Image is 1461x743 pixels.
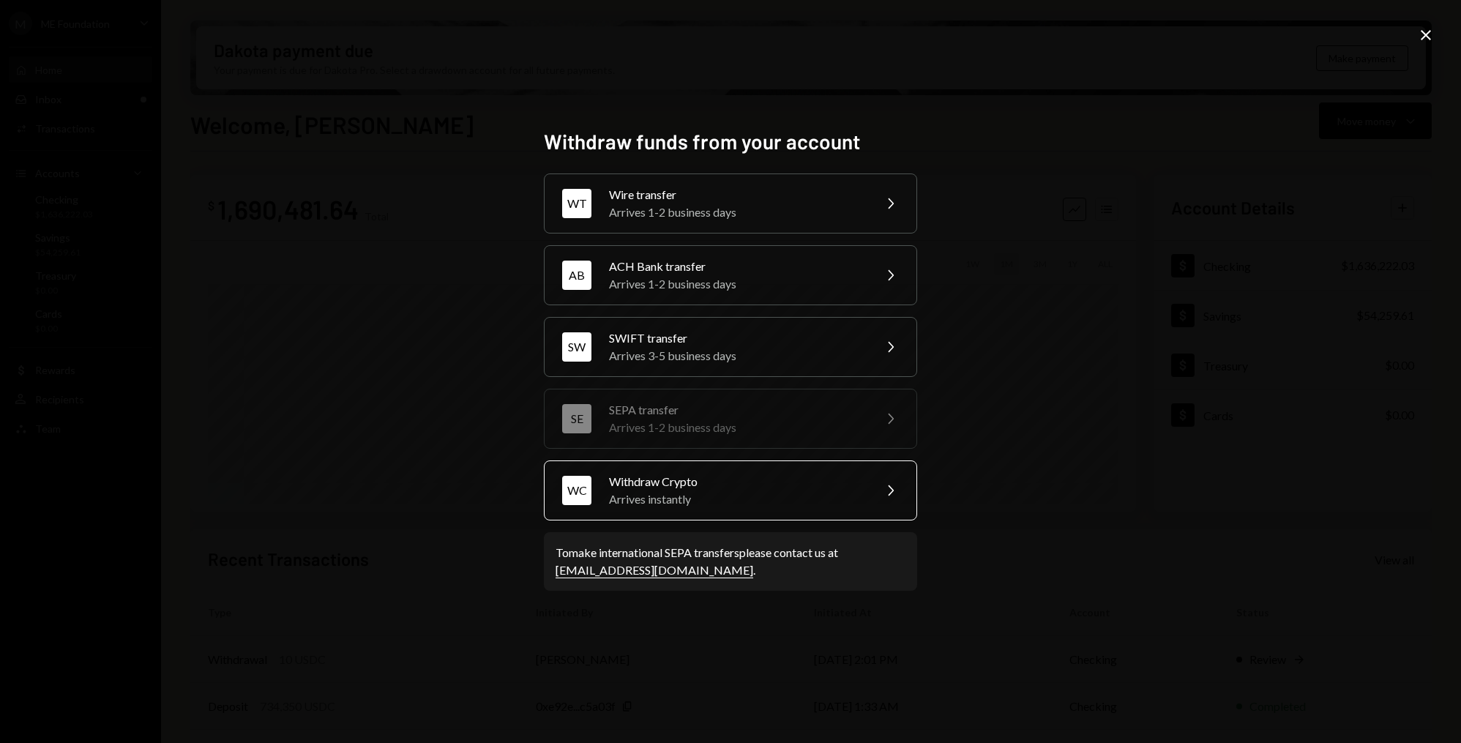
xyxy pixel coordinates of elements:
[544,245,917,305] button: ABACH Bank transferArrives 1-2 business days
[609,204,864,221] div: Arrives 1-2 business days
[609,275,864,293] div: Arrives 1-2 business days
[609,419,864,436] div: Arrives 1-2 business days
[556,563,753,578] a: [EMAIL_ADDRESS][DOMAIN_NAME]
[544,389,917,449] button: SESEPA transferArrives 1-2 business days
[544,173,917,234] button: WTWire transferArrives 1-2 business days
[609,186,864,204] div: Wire transfer
[556,544,905,579] div: To make international SEPA transfers please contact us at .
[562,332,591,362] div: SW
[544,317,917,377] button: SWSWIFT transferArrives 3-5 business days
[562,189,591,218] div: WT
[544,127,917,156] h2: Withdraw funds from your account
[609,329,864,347] div: SWIFT transfer
[562,261,591,290] div: AB
[609,258,864,275] div: ACH Bank transfer
[609,347,864,365] div: Arrives 3-5 business days
[609,473,864,490] div: Withdraw Crypto
[544,460,917,520] button: WCWithdraw CryptoArrives instantly
[562,476,591,505] div: WC
[609,490,864,508] div: Arrives instantly
[562,404,591,433] div: SE
[609,401,864,419] div: SEPA transfer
